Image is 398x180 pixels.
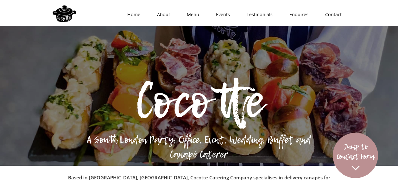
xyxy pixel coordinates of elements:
[205,5,236,24] a: Events
[117,5,147,24] a: Home
[236,5,279,24] a: Testmonials
[176,5,205,24] a: Menu
[279,5,315,24] a: Enquires
[315,5,348,24] a: Contact
[147,5,176,24] a: About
